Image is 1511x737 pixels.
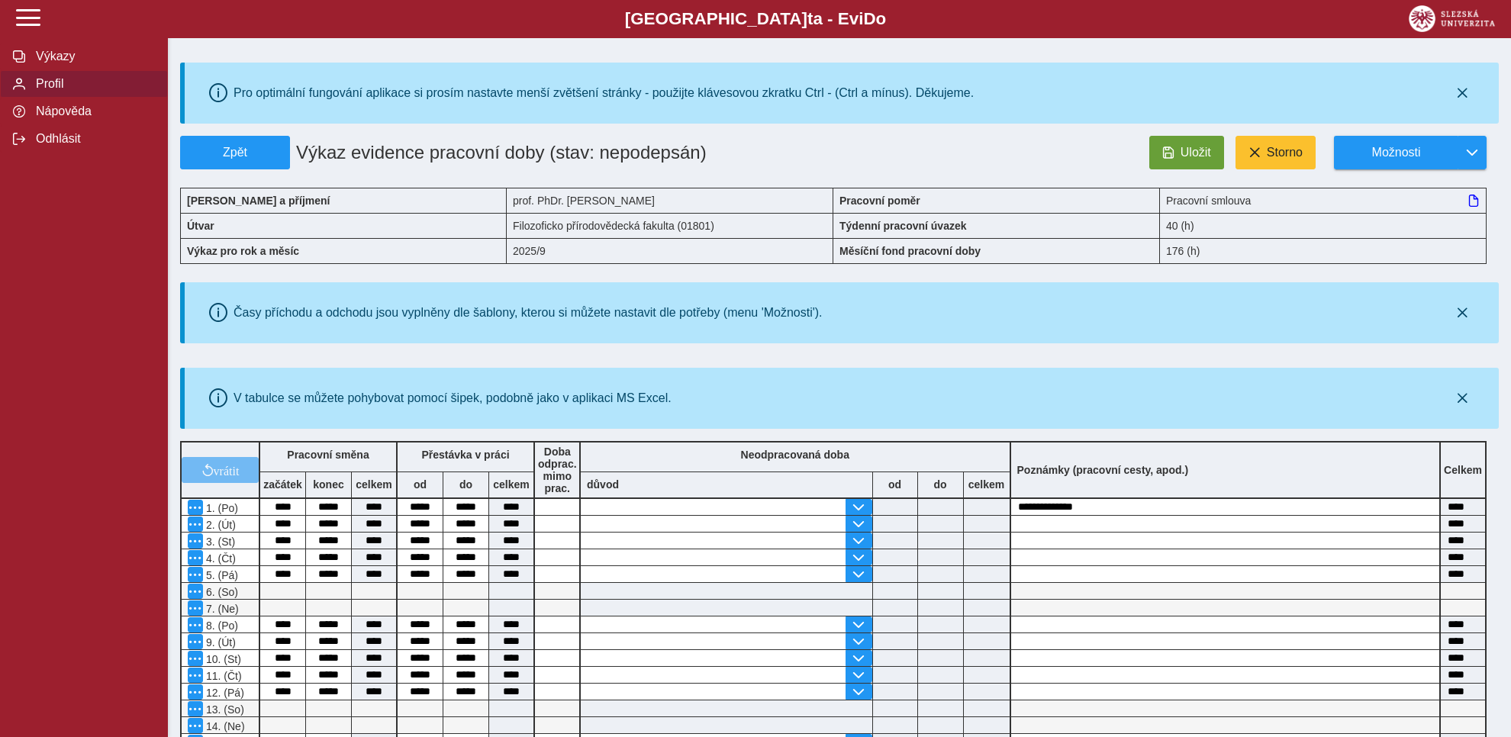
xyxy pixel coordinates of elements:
[187,220,214,232] b: Útvar
[1011,464,1195,476] b: Poznámky (pracovní cesty, apod.)
[203,720,245,732] span: 14. (Ne)
[873,478,917,491] b: od
[31,132,155,146] span: Odhlásit
[1149,136,1224,169] button: Uložit
[807,9,813,28] span: t
[203,603,239,615] span: 7. (Ne)
[489,478,533,491] b: celkem
[839,245,981,257] b: Měsíční fond pracovní doby
[187,146,283,159] span: Zpět
[203,687,244,699] span: 12. (Pá)
[203,519,236,531] span: 2. (Út)
[31,77,155,91] span: Profil
[1347,146,1445,159] span: Možnosti
[1444,464,1482,476] b: Celkem
[306,478,351,491] b: konec
[1160,238,1487,264] div: 176 (h)
[203,552,236,565] span: 4. (Čt)
[234,86,974,100] div: Pro optimální fungování aplikace si prosím nastavte menší zvětšení stránky - použijte klávesovou ...
[203,569,238,581] span: 5. (Pá)
[188,550,203,565] button: Menu
[214,464,240,476] span: vrátit
[741,449,849,461] b: Neodpracovaná doba
[260,478,305,491] b: začátek
[188,600,203,616] button: Menu
[507,238,833,264] div: 2025/9
[964,478,1010,491] b: celkem
[188,584,203,599] button: Menu
[203,502,238,514] span: 1. (Po)
[188,500,203,515] button: Menu
[188,668,203,683] button: Menu
[538,446,577,494] b: Doba odprac. mimo prac.
[188,651,203,666] button: Menu
[421,449,509,461] b: Přestávka v práci
[1409,5,1495,32] img: logo_web_su.png
[1267,146,1303,159] span: Storno
[203,653,241,665] span: 10. (St)
[587,478,619,491] b: důvod
[188,634,203,649] button: Menu
[188,533,203,549] button: Menu
[443,478,488,491] b: do
[352,478,396,491] b: celkem
[182,457,259,483] button: vrátit
[918,478,963,491] b: do
[203,636,236,648] span: 9. (Út)
[1236,136,1316,169] button: Storno
[398,478,443,491] b: od
[31,50,155,63] span: Výkazy
[290,136,730,169] h1: Výkaz evidence pracovní doby (stav: nepodepsán)
[1160,188,1487,213] div: Pracovní smlouva
[507,213,833,238] div: Filozoficko přírodovědecká fakulta (01801)
[188,684,203,700] button: Menu
[187,195,330,207] b: [PERSON_NAME] a příjmení
[234,306,823,320] div: Časy příchodu a odchodu jsou vyplněny dle šablony, kterou si můžete nastavit dle potřeby (menu 'M...
[203,586,238,598] span: 6. (So)
[1181,146,1211,159] span: Uložit
[187,245,299,257] b: Výkaz pro rok a měsíc
[31,105,155,118] span: Nápověda
[287,449,369,461] b: Pracovní směna
[188,617,203,632] button: Menu
[863,9,875,28] span: D
[203,670,242,682] span: 11. (Čt)
[839,195,920,207] b: Pracovní poměr
[46,9,1465,29] b: [GEOGRAPHIC_DATA] a - Evi
[1160,213,1487,238] div: 40 (h)
[234,391,672,405] div: V tabulce se můžete pohybovat pomocí šipek, podobně jako v aplikaci MS Excel.
[876,9,887,28] span: o
[1334,136,1458,169] button: Možnosti
[188,718,203,733] button: Menu
[203,620,238,632] span: 8. (Po)
[188,701,203,716] button: Menu
[839,220,967,232] b: Týdenní pracovní úvazek
[188,517,203,532] button: Menu
[203,703,244,716] span: 13. (So)
[180,136,290,169] button: Zpět
[507,188,833,213] div: prof. PhDr. [PERSON_NAME]
[203,536,235,548] span: 3. (St)
[188,567,203,582] button: Menu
